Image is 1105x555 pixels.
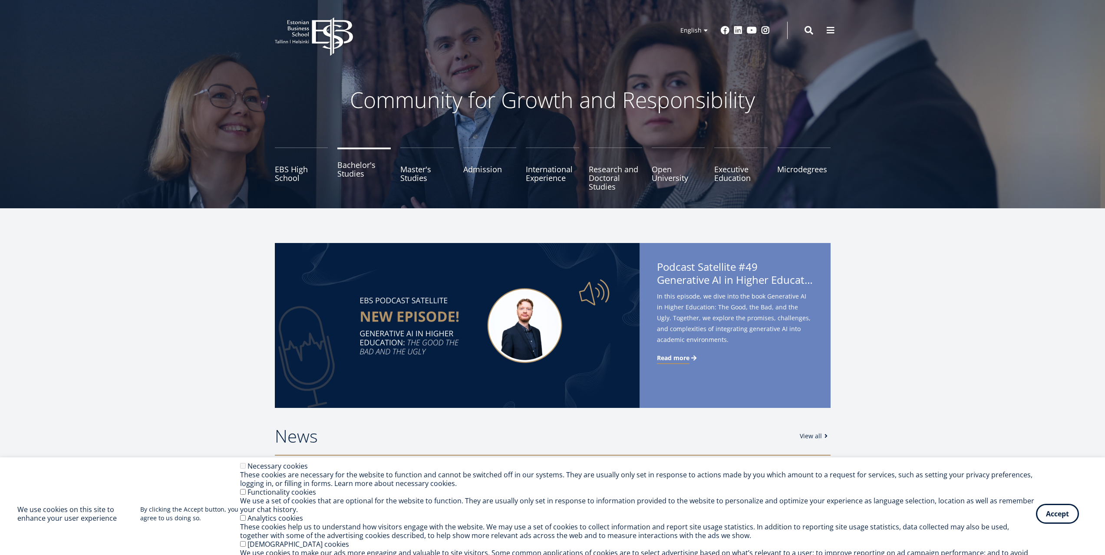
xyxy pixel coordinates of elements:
a: Bachelor's Studies [337,148,391,191]
a: Facebook [721,26,729,35]
label: Necessary cookies [247,461,308,471]
p: Community for Growth and Responsibility [323,87,783,113]
a: EBS High School [275,148,328,191]
a: Admission [463,148,517,191]
label: [DEMOGRAPHIC_DATA] cookies [247,539,349,549]
div: These cookies help us to understand how visitors engage with the website. We may use a set of coo... [240,522,1036,540]
label: Analytics cookies [247,513,303,523]
span: Generative AI in Higher Education: The Good, the Bad, and the Ugly [657,273,813,286]
div: We use a set of cookies that are optional for the website to function. They are usually only set ... [240,496,1036,514]
a: Microdegrees [777,148,831,191]
a: Youtube [747,26,757,35]
a: Research and Doctoral Studies [589,148,642,191]
a: Instagram [761,26,770,35]
button: Accept [1036,504,1079,524]
a: International Experience [526,148,579,191]
label: Functionality cookies [247,487,316,497]
a: Master's Studies [400,148,454,191]
span: Podcast Satellite #49 [657,260,813,289]
span: In this episode, we dive into the book Generative AI in Higher Education: The Good, the Bad, and ... [657,291,813,345]
h2: News [275,425,791,447]
div: These cookies are necessary for the website to function and cannot be switched off in our systems... [240,470,1036,488]
a: Executive Education [714,148,768,191]
a: View all [800,432,831,440]
a: Open University [652,148,705,191]
a: Read more [657,354,698,362]
h2: We use cookies on this site to enhance your user experience [17,505,140,522]
a: Linkedin [734,26,742,35]
p: By clicking the Accept button, you agree to us doing so. [140,505,240,522]
span: Read more [657,354,689,362]
img: Satellite #49 [275,243,640,408]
